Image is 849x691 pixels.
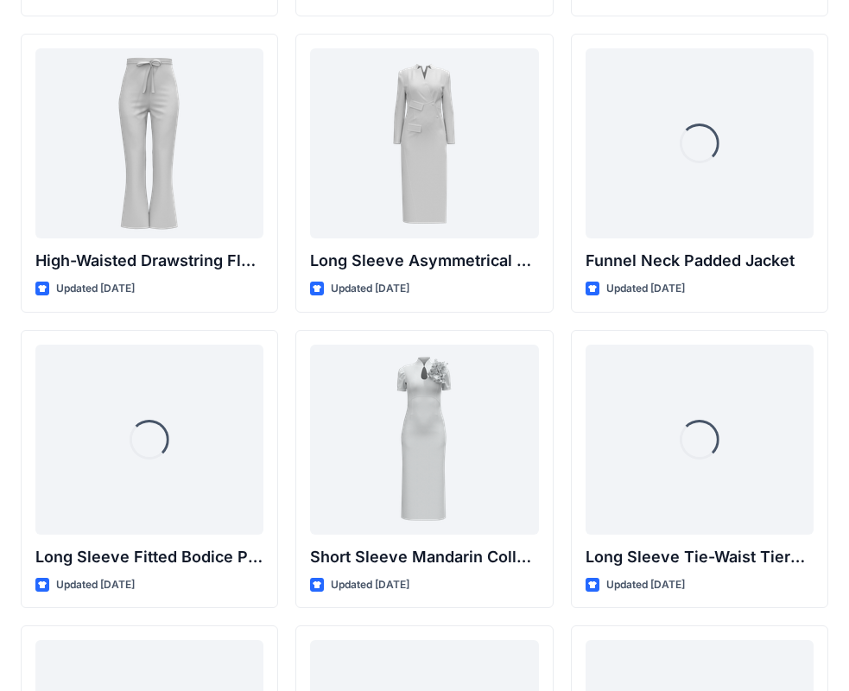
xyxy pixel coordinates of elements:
[331,280,409,298] p: Updated [DATE]
[35,249,263,273] p: High-Waisted Drawstring Flare Trousers
[56,280,135,298] p: Updated [DATE]
[56,576,135,594] p: Updated [DATE]
[331,576,409,594] p: Updated [DATE]
[35,545,263,569] p: Long Sleeve Fitted Bodice Pleated Mini Shirt Dress
[310,545,538,569] p: Short Sleeve Mandarin Collar Sheath Dress with Floral Appliqué
[310,249,538,273] p: Long Sleeve Asymmetrical Wrap Midi Dress
[606,576,685,594] p: Updated [DATE]
[35,48,263,238] a: High-Waisted Drawstring Flare Trousers
[586,545,814,569] p: Long Sleeve Tie-Waist Tiered Hem Midi Dress
[310,345,538,535] a: Short Sleeve Mandarin Collar Sheath Dress with Floral Appliqué
[606,280,685,298] p: Updated [DATE]
[586,249,814,273] p: Funnel Neck Padded Jacket
[310,48,538,238] a: Long Sleeve Asymmetrical Wrap Midi Dress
